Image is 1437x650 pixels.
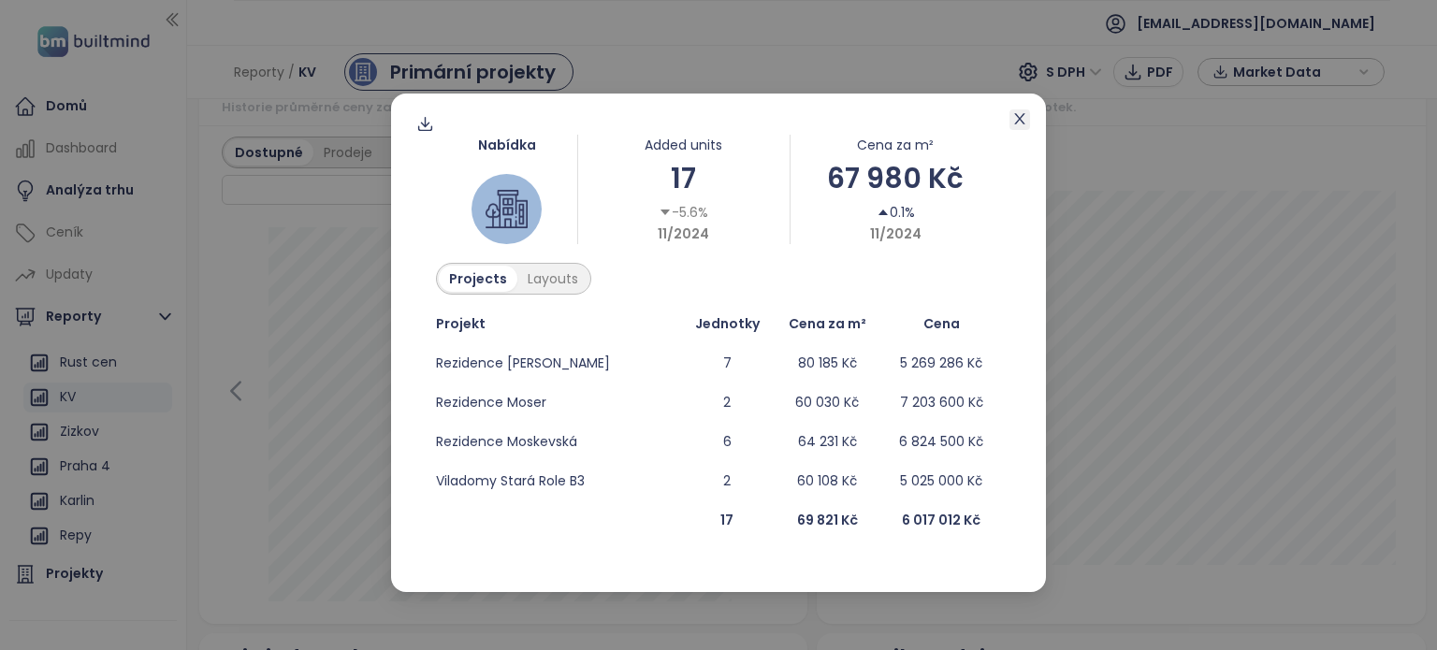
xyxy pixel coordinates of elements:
td: 60 108 Kč [773,461,882,500]
td: 80 185 Kč [773,343,882,383]
div: -5.6% [659,202,708,223]
div: Layouts [517,266,588,292]
td: 2 [681,461,772,500]
a: Rezidence Moser [436,393,546,412]
td: 2 [681,383,772,422]
div: Nabídka [436,135,577,155]
span: close [1012,111,1027,126]
td: 6 824 500 Kč [882,422,1001,461]
span: Jednotky [695,313,760,334]
div: 0.1% [877,202,915,223]
div: 11/2024 [791,224,1002,244]
a: Rezidence Moskevská [436,432,577,451]
td: 7 203 600 Kč [882,383,1001,422]
td: 64 231 Kč [773,422,882,461]
a: Rezidence [PERSON_NAME] [436,354,610,372]
td: 6 [681,422,772,461]
b: 69 821 Kč [797,511,858,529]
div: Projects [439,266,517,292]
td: 60 030 Kč [773,383,882,422]
div: 17 [578,156,790,200]
span: caret-up [877,206,890,219]
img: house [486,188,528,230]
div: 11/2024 [578,224,790,244]
div: Cena za m² [791,135,1002,155]
a: Viladomy Stará Role B3 [436,471,585,490]
span: caret-down [659,206,672,219]
td: 7 [681,343,772,383]
span: Cena [923,313,960,334]
div: 67 980 Kč [791,156,1002,200]
span: Cena za m² [789,313,866,334]
td: 5 025 000 Kč [882,461,1001,500]
div: Added units [578,135,790,155]
td: 5 269 286 Kč [882,343,1001,383]
span: Projekt [436,313,486,334]
button: Close [1009,109,1030,130]
b: 17 [720,511,733,529]
b: 6 017 012 Kč [902,511,980,529]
